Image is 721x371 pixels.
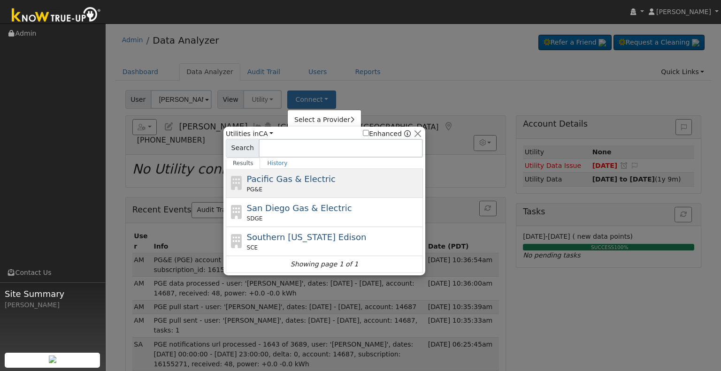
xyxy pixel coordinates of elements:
[226,129,273,139] span: Utilities in
[7,5,106,26] img: Know True-Up
[260,158,294,169] a: History
[226,139,259,158] span: Search
[259,130,273,137] a: CA
[291,259,358,269] i: Showing page 1 of 1
[5,300,100,310] div: [PERSON_NAME]
[226,158,261,169] a: Results
[363,130,369,136] input: Enhanced
[247,203,352,213] span: San Diego Gas & Electric
[247,243,258,252] span: SCE
[404,130,411,137] a: Enhanced Providers
[656,8,711,15] span: [PERSON_NAME]
[363,129,411,139] span: Show enhanced providers
[247,174,336,184] span: Pacific Gas & Electric
[247,232,367,242] span: Southern [US_STATE] Edison
[288,114,361,127] a: Select a Provider
[247,214,263,223] span: SDGE
[247,185,262,194] span: PG&E
[363,129,402,139] label: Enhanced
[49,356,56,363] img: retrieve
[5,288,100,300] span: Site Summary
